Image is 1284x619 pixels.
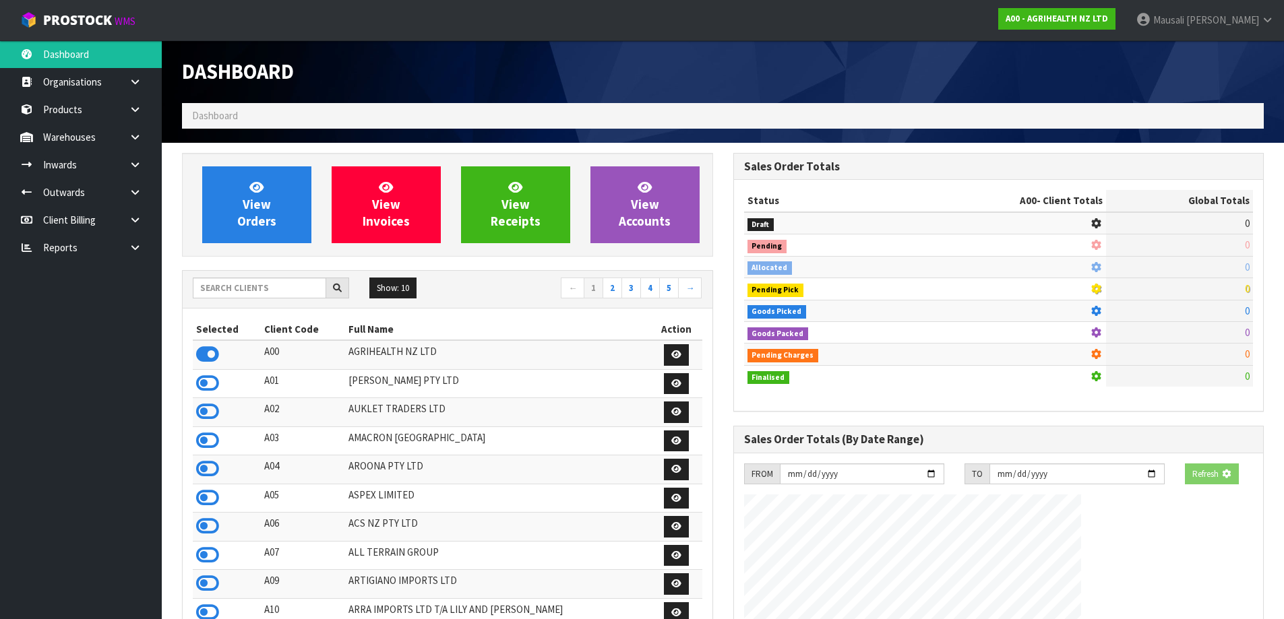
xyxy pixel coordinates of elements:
span: A00 [1020,194,1037,207]
th: Client Code [261,319,346,340]
a: ViewInvoices [332,166,441,243]
span: 0 [1245,304,1250,317]
td: AGRIHEALTH NZ LTD [345,340,650,369]
span: ProStock [43,11,112,29]
th: Action [651,319,702,340]
td: A09 [261,570,346,599]
span: View Receipts [491,179,541,230]
a: ViewOrders [202,166,311,243]
span: View Accounts [619,179,671,230]
td: AROONA PTY LTD [345,455,650,484]
a: 1 [584,278,603,299]
a: 3 [621,278,641,299]
span: Pending Charges [747,349,819,362]
button: Refresh [1185,463,1239,485]
a: ← [561,278,584,299]
td: A02 [261,398,346,427]
span: Allocated [747,261,793,275]
td: AMACRON [GEOGRAPHIC_DATA] [345,426,650,455]
button: Show: 10 [369,278,417,299]
th: - Client Totals [912,190,1106,211]
span: 0 [1245,238,1250,251]
span: 0 [1245,217,1250,230]
a: ViewReceipts [461,166,570,243]
td: AUKLET TRADERS LTD [345,398,650,427]
a: 4 [640,278,660,299]
th: Status [744,190,913,211]
span: Pending [747,240,787,253]
span: 0 [1245,261,1250,273]
span: 0 [1245,282,1250,295]
span: View Orders [237,179,276,230]
strong: A00 - AGRIHEALTH NZ LTD [1006,13,1108,24]
th: Full Name [345,319,650,340]
input: Search clients [193,278,326,298]
span: Goods Packed [747,327,809,341]
span: View Invoices [363,179,410,230]
td: A00 [261,340,346,369]
span: [PERSON_NAME] [1186,13,1259,26]
span: Dashboard [192,109,238,122]
a: 5 [659,278,679,299]
span: Mausali [1153,13,1184,26]
td: ARTIGIANO IMPORTS LTD [345,570,650,599]
td: ASPEX LIMITED [345,484,650,513]
td: A03 [261,426,346,455]
nav: Page navigation [458,278,702,301]
td: A06 [261,513,346,542]
span: Finalised [747,371,790,385]
td: ALL TERRAIN GROUP [345,541,650,570]
div: FROM [744,463,780,485]
span: Pending Pick [747,284,804,297]
td: A05 [261,484,346,513]
span: 0 [1245,348,1250,360]
a: 2 [603,278,622,299]
a: → [678,278,702,299]
a: ViewAccounts [590,166,700,243]
td: A01 [261,369,346,398]
td: [PERSON_NAME] PTY LTD [345,369,650,398]
span: Dashboard [182,59,294,84]
h3: Sales Order Totals (By Date Range) [744,433,1254,446]
div: TO [965,463,989,485]
td: ACS NZ PTY LTD [345,513,650,542]
span: Draft [747,218,774,232]
span: 0 [1245,370,1250,383]
span: 0 [1245,326,1250,339]
td: A07 [261,541,346,570]
td: A04 [261,455,346,484]
h3: Sales Order Totals [744,160,1254,173]
th: Selected [193,319,261,340]
a: A00 - AGRIHEALTH NZ LTD [998,8,1115,30]
small: WMS [115,15,135,28]
span: Goods Picked [747,305,807,319]
th: Global Totals [1106,190,1253,211]
img: cube-alt.png [20,11,37,28]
